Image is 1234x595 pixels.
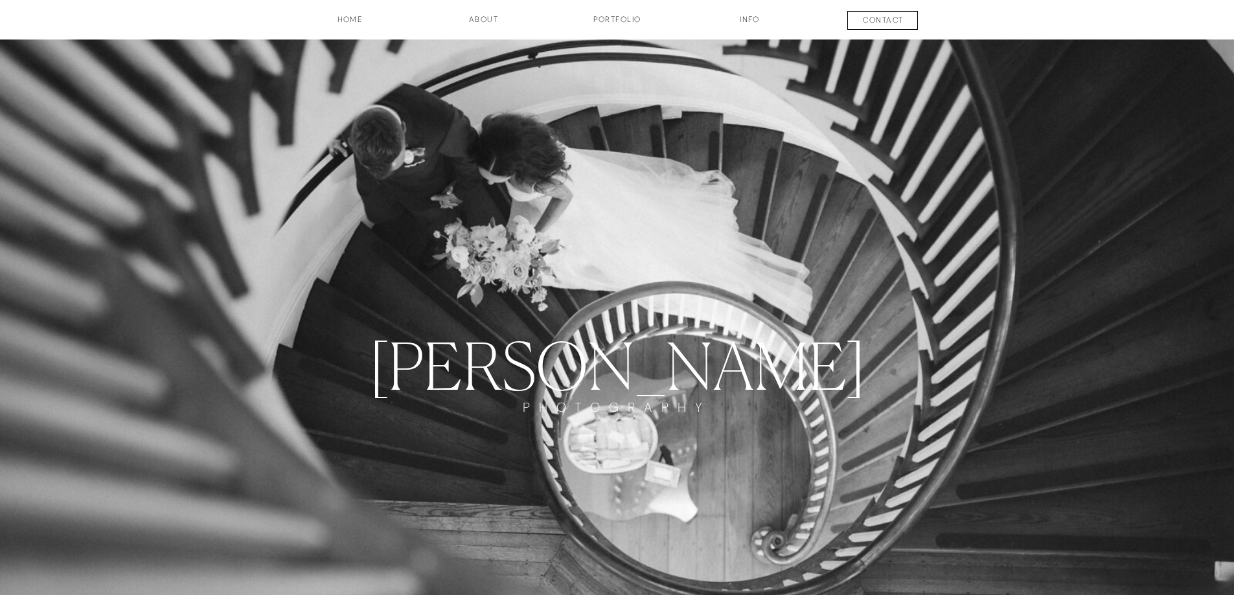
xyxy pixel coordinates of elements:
[341,328,895,399] a: [PERSON_NAME]
[451,14,516,36] a: about
[718,14,783,36] a: INFO
[507,399,727,439] a: PHOTOGRAPHY
[303,14,398,36] a: HOME
[569,14,665,36] a: Portfolio
[836,14,931,30] a: contact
